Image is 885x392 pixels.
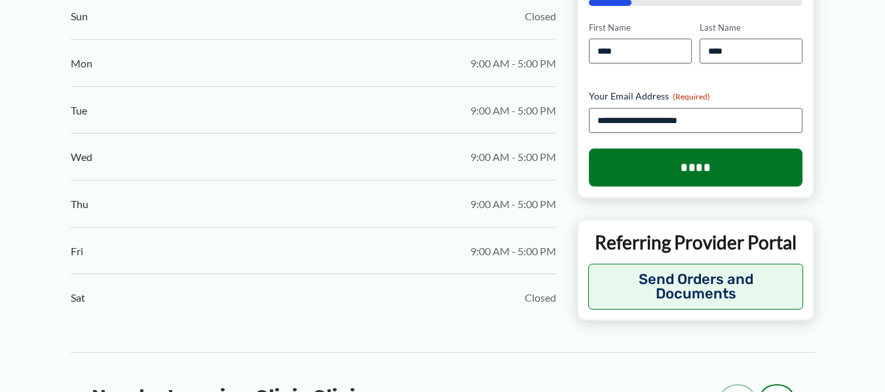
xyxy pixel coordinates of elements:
span: Fri [71,241,83,261]
span: Mon [71,54,92,73]
span: 9:00 AM - 5:00 PM [470,147,556,167]
span: (Required) [673,92,710,101]
span: 9:00 AM - 5:00 PM [470,54,556,73]
span: Tue [71,101,87,120]
label: Your Email Address [589,90,803,103]
span: Sun [71,7,88,26]
button: Send Orders and Documents [588,264,804,310]
label: First Name [589,21,692,33]
span: Closed [525,288,556,308]
span: 9:00 AM - 5:00 PM [470,101,556,120]
span: 9:00 AM - 5:00 PM [470,241,556,261]
p: Referring Provider Portal [588,230,804,254]
span: Closed [525,7,556,26]
span: Thu [71,194,88,214]
span: Wed [71,147,92,167]
label: Last Name [700,21,802,33]
span: 9:00 AM - 5:00 PM [470,194,556,214]
span: Sat [71,288,85,308]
